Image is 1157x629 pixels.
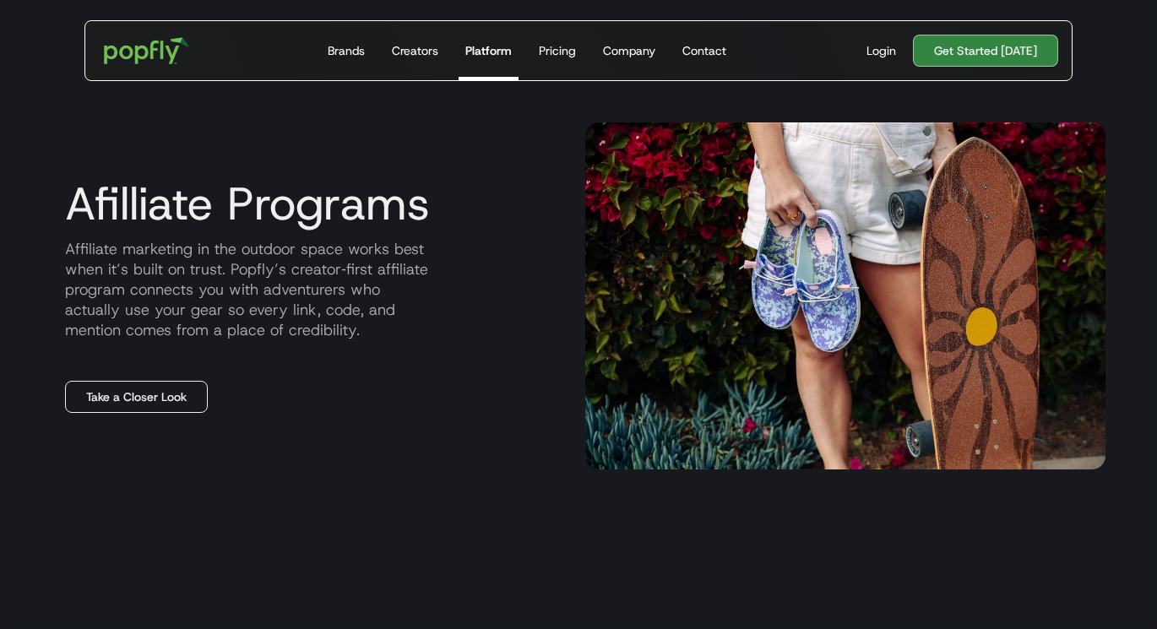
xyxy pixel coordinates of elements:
a: Contact [676,21,733,80]
a: Creators [385,21,445,80]
div: Pricing [539,42,576,59]
p: Affiliate marketing in the outdoor space works best when it’s built on trust. Popfly’s creator‑fi... [52,239,572,340]
a: Platform [459,21,519,80]
div: Platform [465,42,512,59]
a: Company [596,21,662,80]
h3: Afilliate Programs [52,178,572,229]
div: Brands [328,42,365,59]
div: Company [603,42,655,59]
div: Creators [392,42,438,59]
a: Pricing [532,21,583,80]
div: Login [866,42,896,59]
a: Take a Closer Look [65,381,208,413]
a: Get Started [DATE] [913,35,1058,67]
a: home [92,25,201,76]
div: Contact [682,42,726,59]
a: Brands [321,21,372,80]
a: Login [860,42,903,59]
